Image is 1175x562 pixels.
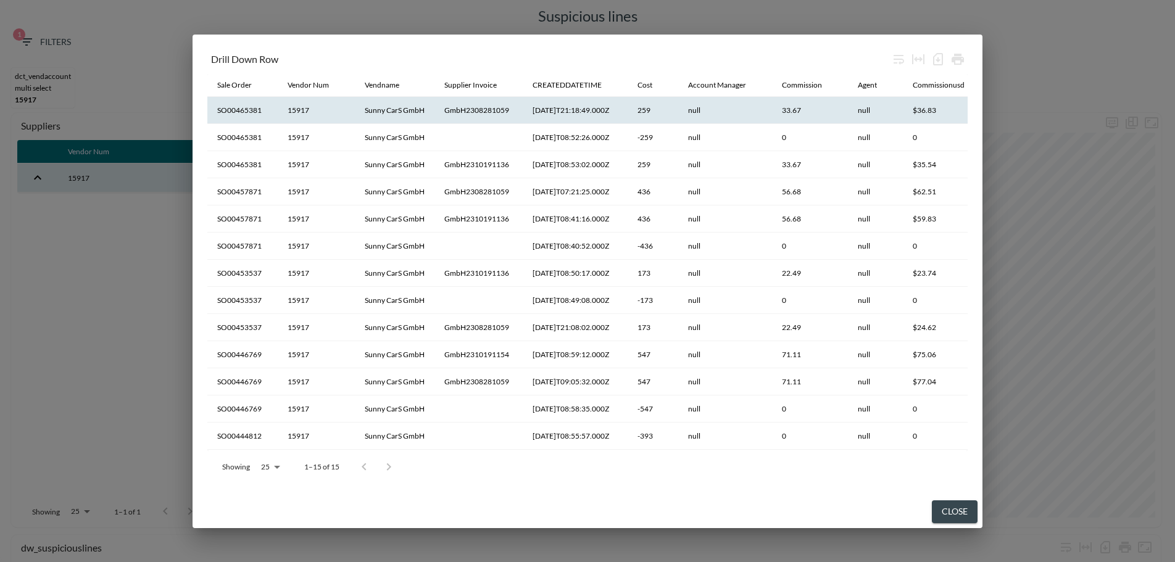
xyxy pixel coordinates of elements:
[278,341,355,368] th: 15917
[772,341,848,368] th: 71.11
[628,97,678,124] th: 259
[688,78,746,93] div: Account Manager
[355,124,434,151] th: Sunny CarS GmbH
[207,423,278,450] th: SO00444812
[523,124,628,151] th: 2023-10-19T08:52:26.000Z
[207,314,278,341] th: SO00453537
[772,287,848,314] th: 0
[523,233,628,260] th: 2023-10-19T08:40:52.000Z
[772,423,848,450] th: 0
[523,260,628,287] th: 2023-10-19T08:50:17.000Z
[288,78,329,93] div: Vendor Num
[688,78,762,93] span: Account Manager
[772,97,848,124] th: 33.67
[678,450,772,477] th: null
[903,287,990,314] th: 0
[848,395,903,423] th: null
[355,151,434,178] th: Sunny CarS GmbH
[628,178,678,205] th: 436
[434,151,523,178] th: GmbH2310191136
[533,78,618,93] span: CREATEDDATETIME
[207,287,278,314] th: SO00453537
[207,233,278,260] th: SO00457871
[637,78,652,93] div: Cost
[848,260,903,287] th: null
[278,287,355,314] th: 15917
[678,205,772,233] th: null
[255,459,284,475] div: 25
[903,341,990,368] th: $75.06
[678,151,772,178] th: null
[434,368,523,395] th: GmbH2308281059
[523,205,628,233] th: 2023-10-19T08:41:16.000Z
[355,260,434,287] th: Sunny CarS GmbH
[628,151,678,178] th: 259
[211,53,889,65] div: Drill Down Row
[523,178,628,205] th: 2023-08-01T07:21:25.000Z
[903,450,990,477] th: $55.44
[355,205,434,233] th: Sunny CarS GmbH
[637,78,668,93] span: Cost
[434,450,523,477] th: GmbH2308281059
[278,151,355,178] th: 15917
[903,97,990,124] th: $36.83
[523,341,628,368] th: 2023-10-19T08:59:12.000Z
[278,124,355,151] th: 15917
[434,260,523,287] th: GmbH2310191136
[207,151,278,178] th: SO00465381
[278,178,355,205] th: 15917
[355,287,434,314] th: Sunny CarS GmbH
[278,395,355,423] th: 15917
[288,78,345,93] span: Vendor Num
[222,461,250,472] p: Showing
[903,423,990,450] th: 0
[278,368,355,395] th: 15917
[848,423,903,450] th: null
[848,287,903,314] th: null
[903,260,990,287] th: $23.74
[928,49,948,69] div: Number of rows selected for download: 15
[628,368,678,395] th: 547
[207,260,278,287] th: SO00453537
[207,178,278,205] th: SO00457871
[207,124,278,151] th: SO00465381
[908,49,928,69] div: Toggle table layout between fixed and auto (default: auto)
[628,314,678,341] th: 173
[889,49,908,69] div: Wrap text
[523,151,628,178] th: 2023-10-19T08:53:02.000Z
[533,78,602,93] div: CREATEDDATETIME
[628,450,678,477] th: 393
[355,341,434,368] th: Sunny CarS GmbH
[848,124,903,151] th: null
[903,151,990,178] th: $35.54
[355,395,434,423] th: Sunny CarS GmbH
[678,97,772,124] th: null
[434,341,523,368] th: GmbH2310191154
[207,395,278,423] th: SO00446769
[678,314,772,341] th: null
[278,205,355,233] th: 15917
[628,205,678,233] th: 436
[848,368,903,395] th: null
[355,423,434,450] th: Sunny CarS GmbH
[903,395,990,423] th: 0
[848,178,903,205] th: null
[523,97,628,124] th: 2023-08-24T21:18:49.000Z
[444,78,513,93] span: Supplier Invoice
[523,287,628,314] th: 2023-10-19T08:49:08.000Z
[434,314,523,341] th: GmbH2308281059
[913,78,981,93] span: Commissionusd
[903,124,990,151] th: 0
[848,205,903,233] th: null
[444,78,497,93] div: Supplier Invoice
[207,97,278,124] th: SO00465381
[913,78,965,93] div: Commissionusd
[217,78,252,93] div: Sale Order
[772,233,848,260] th: 0
[848,341,903,368] th: null
[207,341,278,368] th: SO00446769
[523,423,628,450] th: 2023-10-19T08:55:57.000Z
[355,450,434,477] th: Sunny CarS GmbH
[782,78,838,93] span: Commission
[355,178,434,205] th: Sunny CarS GmbH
